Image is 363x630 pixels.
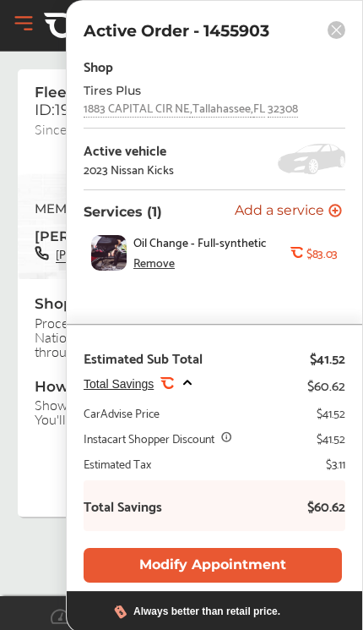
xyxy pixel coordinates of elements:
[35,246,49,260] img: phone-black.37208b07.svg
[84,84,244,97] div: Tires Plus
[35,378,328,397] span: How to use your card?
[44,11,73,40] img: CA-Icon.89b5b008.svg
[133,235,286,249] span: Oil Change - Full-synthetic
[317,430,345,446] div: $41.52
[35,295,328,315] span: Shop instructions
[35,119,111,134] span: Since [DATE]
[35,101,117,119] span: ID:1934808
[307,373,345,396] div: $60.62
[235,204,345,220] a: Add a service
[35,315,328,359] span: Process as CarAdvise National Account through Auto Integrate.
[84,349,203,366] div: Estimated Sub Total
[317,404,345,421] div: $41.52
[84,142,174,157] div: Active vehicle
[295,497,345,514] b: $60.62
[11,11,36,36] button: Open Menu
[84,204,162,220] p: Services (1)
[84,404,160,421] div: CarAdvise Price
[91,235,127,271] img: oil-change-thumb.jpg
[133,605,280,617] div: Always better than retail price.
[235,204,324,220] span: Add a service
[84,430,214,446] div: Instacart Shopper Discount
[235,204,342,220] button: Add a service
[35,412,328,426] span: You'll get member pricing.
[133,255,175,269] div: Remove
[84,162,174,176] div: 2023 Nissan Kicks
[84,21,269,41] p: Active Order - 1455903
[310,349,345,366] div: $41.52
[84,377,154,391] span: Total Savings
[84,54,113,77] div: Shop
[35,397,328,412] span: Show this screen to the shop.
[84,455,151,472] div: Estimated Tax
[35,84,192,101] span: Fleet Membership ID
[35,201,154,216] span: MEMBER
[84,497,162,514] b: Total Savings
[84,548,342,583] button: Modify Appointment
[326,455,345,472] div: $3.11
[306,246,338,260] b: $83.03
[114,605,127,619] img: dollor_label_vector.a70140d1.svg
[35,222,154,246] span: [PERSON_NAME]
[278,144,345,174] img: placeholder_car.5a1ece94.svg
